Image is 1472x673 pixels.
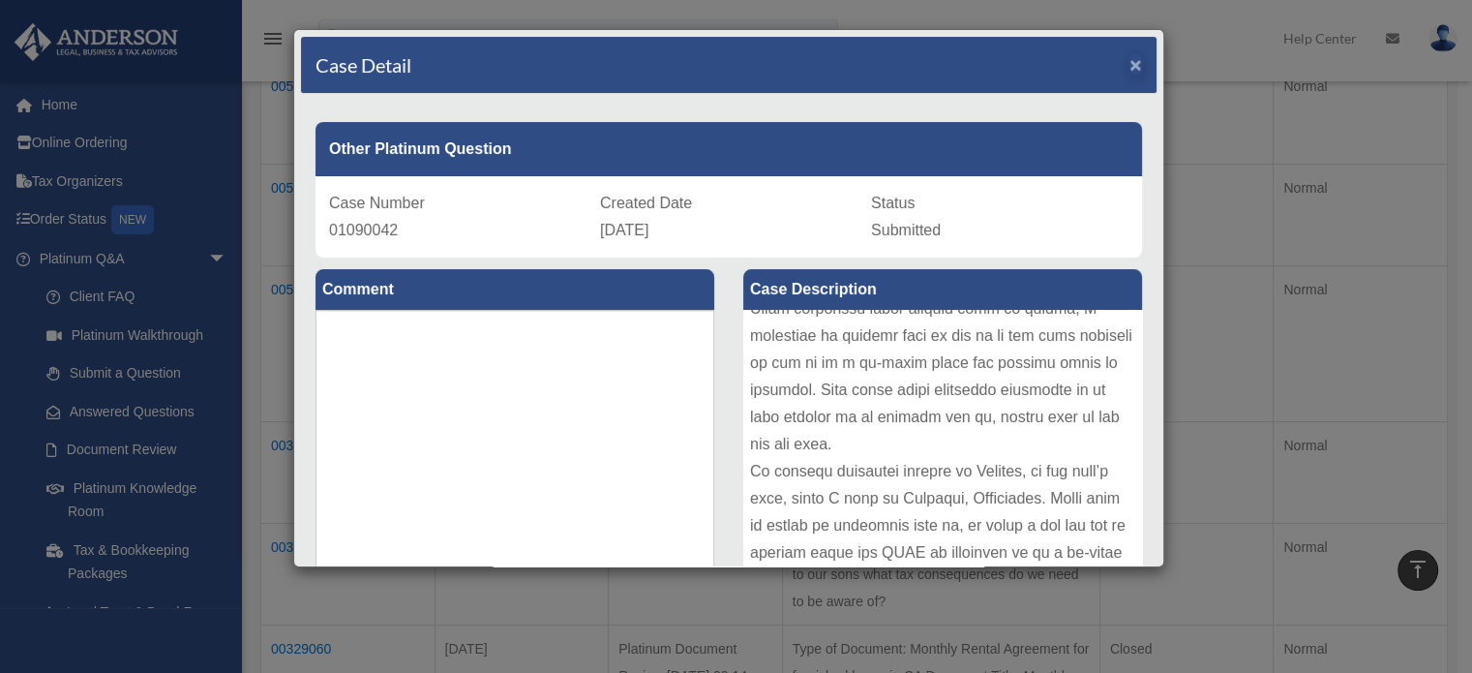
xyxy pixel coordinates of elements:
label: Comment [315,269,714,310]
button: Close [1129,54,1142,75]
h4: Case Detail [315,51,411,78]
label: Case Description [743,269,1142,310]
span: × [1129,53,1142,76]
div: Lo 56-ipsu-dol sitame co adipiscin elitsed doei te in Utlaboreet. Dol magnaal enima mi veniamqu (... [743,310,1142,600]
span: Status [871,195,915,211]
span: [DATE] [600,222,648,238]
span: Case Number [329,195,425,211]
span: Submitted [871,222,941,238]
div: Other Platinum Question [315,122,1142,176]
span: 01090042 [329,222,398,238]
span: Created Date [600,195,692,211]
